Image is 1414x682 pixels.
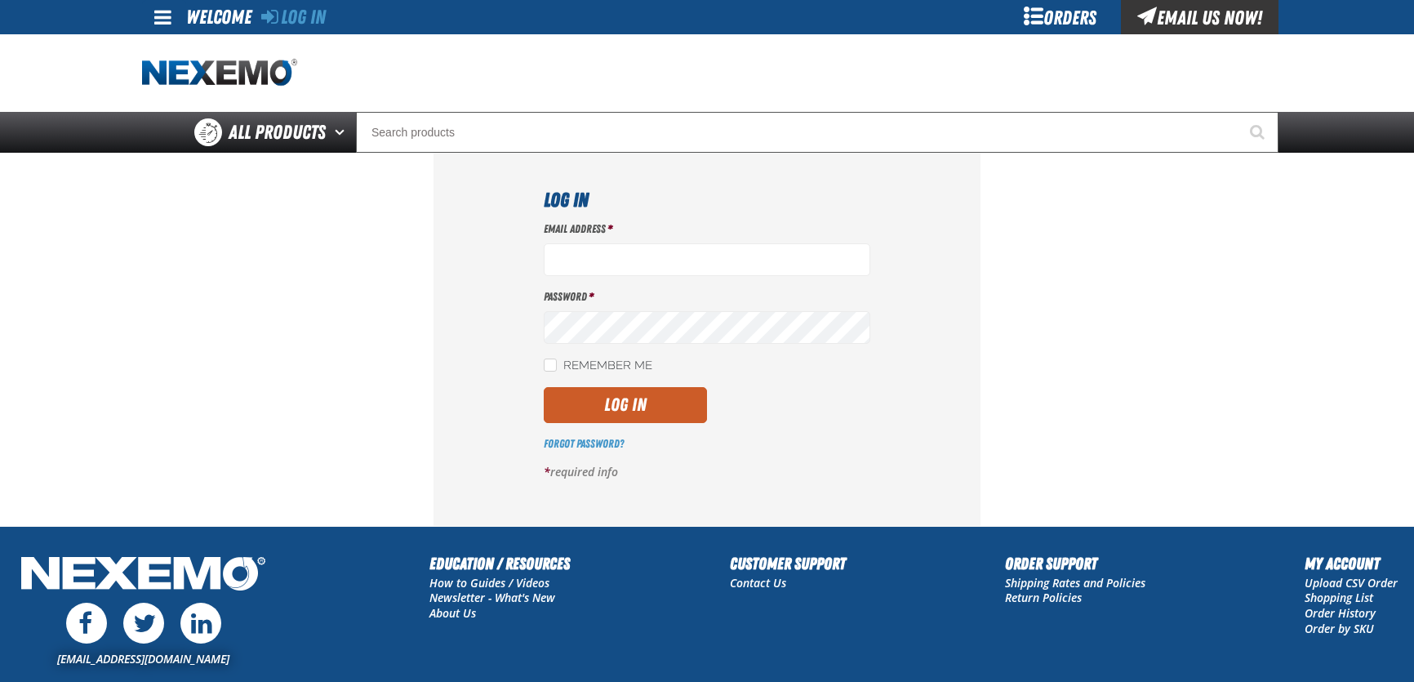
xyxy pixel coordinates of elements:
a: Order by SKU [1305,621,1374,636]
h2: Customer Support [730,551,846,576]
a: About Us [429,605,476,621]
a: Forgot Password? [544,437,624,450]
a: Contact Us [730,575,786,591]
img: Nexemo logo [142,59,297,87]
button: Log In [544,387,707,423]
a: [EMAIL_ADDRESS][DOMAIN_NAME] [57,651,229,666]
a: Newsletter - What's New [429,590,555,605]
label: Email Address [544,221,870,237]
label: Password [544,289,870,305]
button: Start Searching [1238,112,1278,153]
h2: My Account [1305,551,1398,576]
a: How to Guides / Videos [429,575,549,591]
button: Open All Products pages [329,112,356,153]
p: required info [544,465,870,480]
a: Order History [1305,605,1376,621]
h1: Log In [544,185,870,215]
label: Remember Me [544,359,652,374]
a: Shipping Rates and Policies [1005,575,1145,591]
input: Search [356,112,1278,153]
h2: Order Support [1005,551,1145,576]
a: Log In [261,6,326,29]
a: Home [142,59,297,87]
h2: Education / Resources [429,551,570,576]
input: Remember Me [544,359,557,372]
img: Nexemo Logo [16,551,270,600]
span: All Products [229,118,326,147]
a: Return Policies [1005,590,1082,605]
a: Shopping List [1305,590,1373,605]
a: Upload CSV Order [1305,575,1398,591]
